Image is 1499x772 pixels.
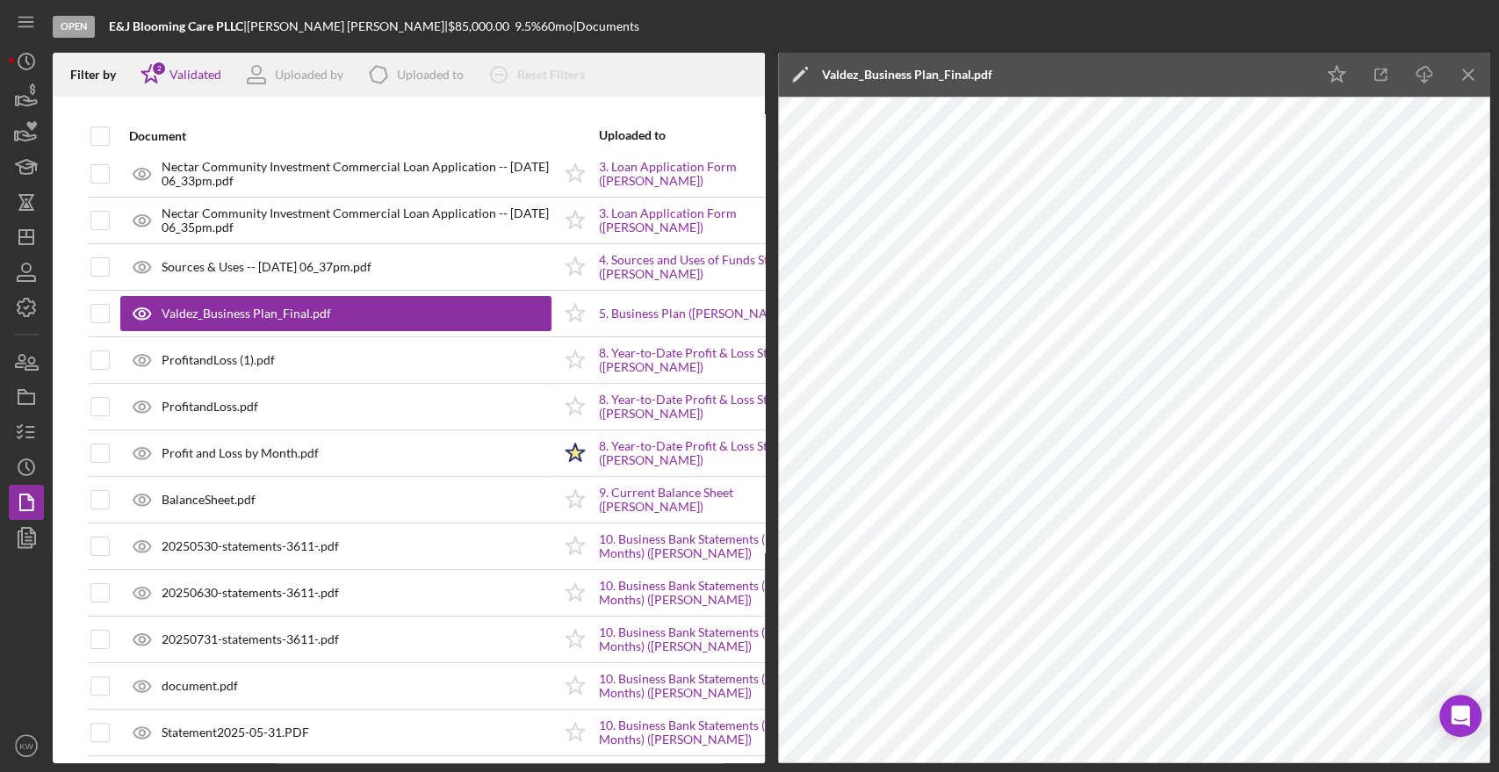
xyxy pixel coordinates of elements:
div: 20250731-statements-3611-.pdf [162,632,339,646]
div: Valdez_Business Plan_Final.pdf [162,307,331,321]
div: 60 mo [541,19,573,33]
a: 3. Loan Application Form ([PERSON_NAME]) [599,160,818,188]
div: Reset Filters [517,57,585,92]
div: [PERSON_NAME] [PERSON_NAME] | [247,19,448,33]
div: Filter by [70,68,129,82]
div: ProfitandLoss (1).pdf [162,353,275,367]
a: 8. Year-to-Date Profit & Loss Statement ([PERSON_NAME]) [599,439,818,467]
div: Nectar Community Investment Commercial Loan Application -- [DATE] 06_35pm.pdf [162,206,551,234]
div: Open [53,16,95,38]
div: Document [129,129,551,143]
a: 10. Business Bank Statements (Last 3 Months) ([PERSON_NAME]) [599,579,818,607]
a: 8. Year-to-Date Profit & Loss Statement ([PERSON_NAME]) [599,393,818,421]
a: 5. Business Plan ([PERSON_NAME]) [599,307,793,321]
div: 20250630-statements-3611-.pdf [162,586,339,600]
div: $85,000.00 [448,19,515,33]
a: 10. Business Bank Statements (Last 3 Months) ([PERSON_NAME]) [599,625,818,653]
div: 20250530-statements-3611-.pdf [162,539,339,553]
button: KW [9,728,44,763]
div: ProfitandLoss.pdf [162,400,258,414]
a: 10. Business Bank Statements (Last 3 Months) ([PERSON_NAME]) [599,718,818,747]
div: Uploaded by [275,68,343,82]
a: 8. Year-to-Date Profit & Loss Statement ([PERSON_NAME]) [599,346,818,374]
b: E&J Blooming Care PLLC [109,18,243,33]
text: KW [19,741,33,751]
a: 10. Business Bank Statements (Last 3 Months) ([PERSON_NAME]) [599,532,818,560]
div: Uploaded to [599,128,709,142]
div: | Documents [573,19,639,33]
div: Valdez_Business Plan_Final.pdf [822,68,992,82]
div: Validated [169,68,221,82]
button: Reset Filters [477,57,602,92]
div: 2 [151,61,167,76]
div: BalanceSheet.pdf [162,493,256,507]
a: 10. Business Bank Statements (Last 3 Months) ([PERSON_NAME]) [599,672,818,700]
div: document.pdf [162,679,238,693]
a: 3. Loan Application Form ([PERSON_NAME]) [599,206,818,234]
div: | [109,19,247,33]
div: Statement2025-05-31.PDF [162,725,309,740]
a: 4. Sources and Uses of Funds Statement ([PERSON_NAME]) [599,253,818,281]
div: Uploaded to [397,68,464,82]
div: Nectar Community Investment Commercial Loan Application -- [DATE] 06_33pm.pdf [162,160,551,188]
div: Open Intercom Messenger [1439,695,1481,737]
div: Sources & Uses -- [DATE] 06_37pm.pdf [162,260,371,274]
div: Profit and Loss by Month.pdf [162,446,319,460]
div: 9.5 % [515,19,541,33]
a: 9. Current Balance Sheet ([PERSON_NAME]) [599,486,818,514]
